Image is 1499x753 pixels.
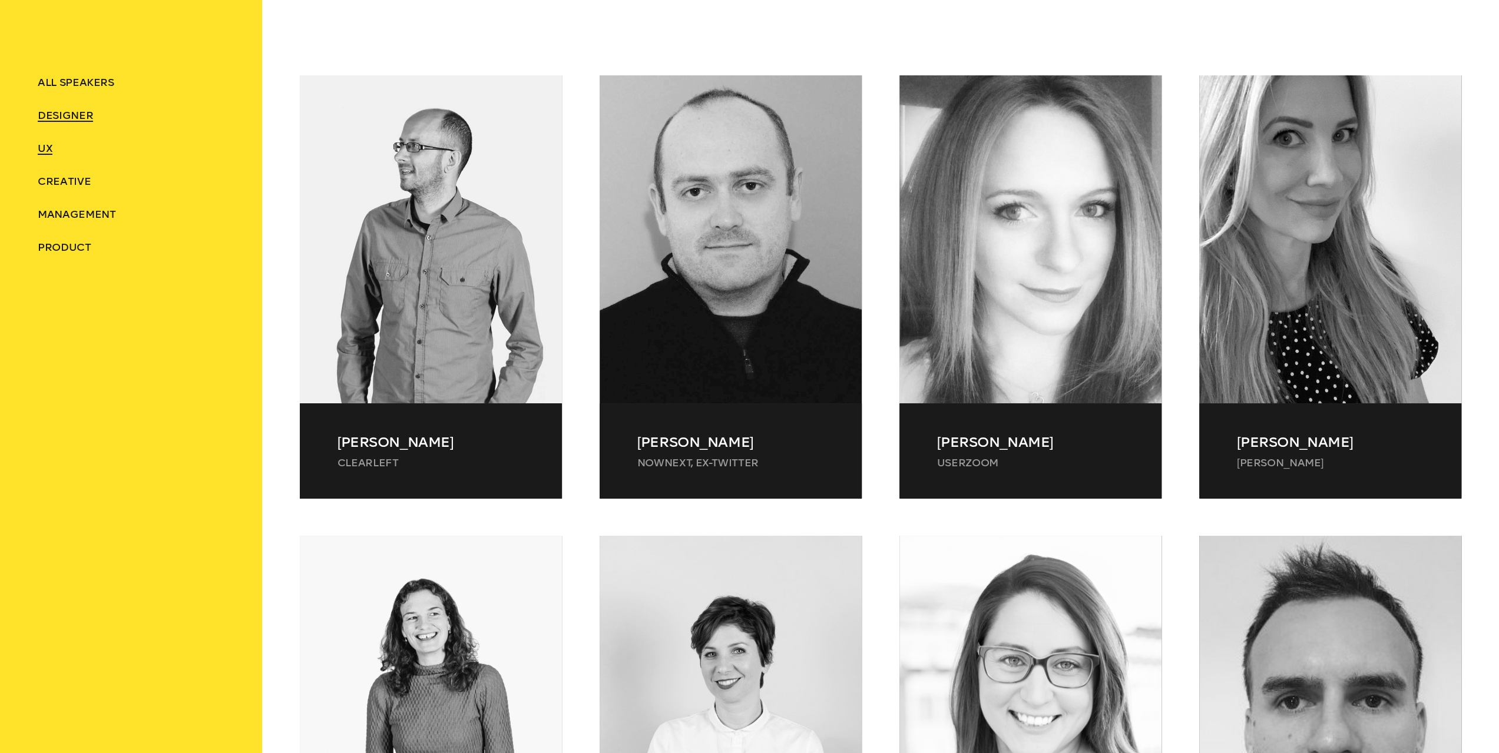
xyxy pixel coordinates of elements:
[38,208,115,221] span: Management
[38,142,52,155] span: UX
[38,76,114,89] span: ALL SPEAKERS
[1237,456,1424,470] p: [PERSON_NAME]
[1237,432,1424,453] p: [PERSON_NAME]
[937,432,1124,453] p: [PERSON_NAME]
[937,456,1124,470] p: UserZoom
[637,456,825,470] p: NowNext, ex-Twitter
[38,175,91,188] span: Creative
[337,456,525,470] p: Clearleft
[38,109,93,122] span: Designer
[637,432,825,453] p: [PERSON_NAME]
[38,241,91,254] span: Product
[337,432,525,453] p: [PERSON_NAME]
